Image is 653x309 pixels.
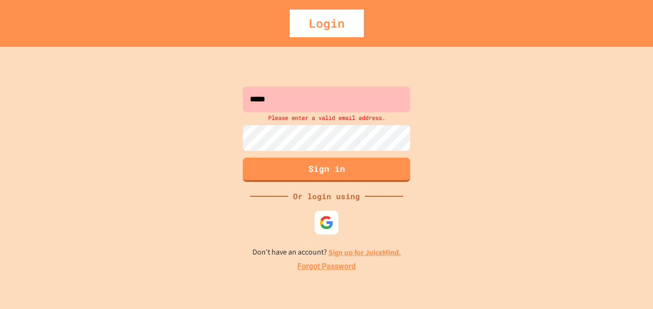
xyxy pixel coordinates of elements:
[319,215,334,230] img: google-icon.svg
[252,246,401,258] p: Don't have an account?
[290,10,364,37] div: Login
[297,261,356,272] a: Forgot Password
[288,191,365,202] div: Or login using
[243,158,410,182] button: Sign in
[240,112,413,123] div: Please enter a valid email address.
[328,247,401,257] a: Sign up for JuiceMind.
